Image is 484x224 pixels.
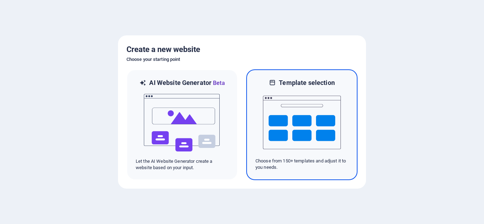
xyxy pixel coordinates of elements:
p: Choose from 150+ templates and adjust it to you needs. [255,158,348,171]
div: Template selectionChoose from 150+ templates and adjust it to you needs. [246,69,358,180]
img: ai [143,87,221,158]
h5: Create a new website [126,44,358,55]
div: AI Website GeneratorBetaaiLet the AI Website Generator create a website based on your input. [126,69,238,180]
h6: AI Website Generator [149,79,225,87]
h6: Template selection [279,79,334,87]
p: Let the AI Website Generator create a website based on your input. [136,158,229,171]
h6: Choose your starting point [126,55,358,64]
span: Beta [212,80,225,86]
